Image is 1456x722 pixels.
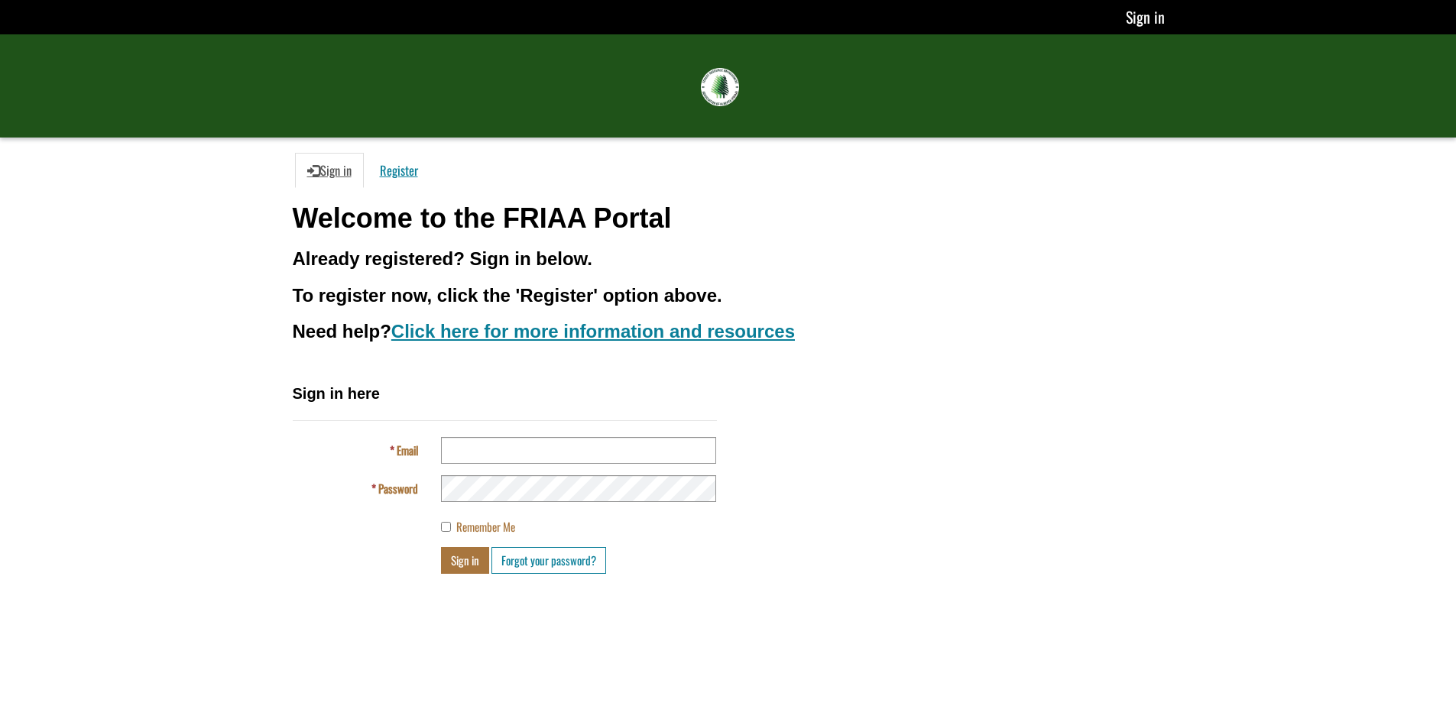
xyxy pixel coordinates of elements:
span: Email [397,442,418,458]
a: Sign in [1126,5,1165,28]
a: Sign in [295,153,364,188]
img: FRIAA Submissions Portal [701,68,739,106]
a: Click here for more information and resources [391,321,795,342]
h3: To register now, click the 'Register' option above. [293,286,1164,306]
span: Remember Me [456,518,515,535]
h3: Already registered? Sign in below. [293,249,1164,269]
h1: Welcome to the FRIAA Portal [293,203,1164,234]
a: Forgot your password? [491,547,606,574]
button: Sign in [441,547,489,574]
input: Remember Me [441,522,451,532]
span: Sign in here [293,385,380,402]
h3: Need help? [293,322,1164,342]
a: Register [368,153,430,188]
span: Password [378,480,418,497]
